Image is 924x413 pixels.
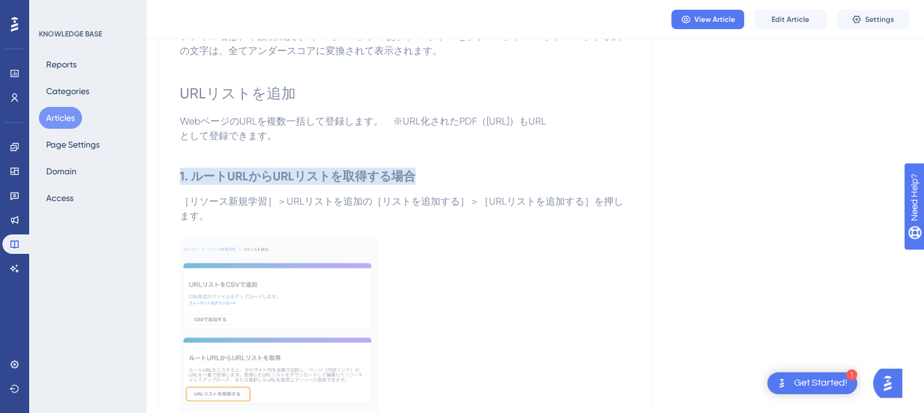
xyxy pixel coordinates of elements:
[767,372,857,394] div: Open Get Started! checklist, remaining modules: 1
[180,130,277,142] span: として登録できます。
[39,107,82,129] button: Articles
[775,376,789,391] img: launcher-image-alternative-text
[180,30,623,56] span: ファイル名は、単語構成文字（「A」「a」、「あ」、「1」、「 _ 」、「 . 」、「 – 」、「 + 」）以外の文字は、全てアンダースコアに変換されて表示されます。
[180,85,296,102] span: URLリストを追加
[846,369,857,380] div: 1
[671,10,744,29] button: View Article
[39,53,84,75] button: Reports
[794,377,847,390] div: Get Started!
[180,169,416,183] strong: 1. ルートURLからURLリストを取得する場合
[39,134,107,155] button: Page Settings
[873,365,909,401] iframe: UserGuiding AI Assistant Launcher
[39,80,97,102] button: Categories
[694,15,735,24] span: View Article
[180,196,623,222] span: ［リソース新規学習］＞URLリストを追加の［リストを追加する］＞［URLリストを追加する］を押します。
[865,15,894,24] span: Settings
[39,187,81,209] button: Access
[180,115,546,127] span: WebページのURLを複数一括して登録します。 ※URL化されたPDF（[URL]）もURL
[837,10,909,29] button: Settings
[772,15,809,24] span: Edit Article
[29,3,76,18] span: Need Help?
[39,29,102,39] div: KNOWLEDGE BASE
[39,160,84,182] button: Domain
[754,10,827,29] button: Edit Article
